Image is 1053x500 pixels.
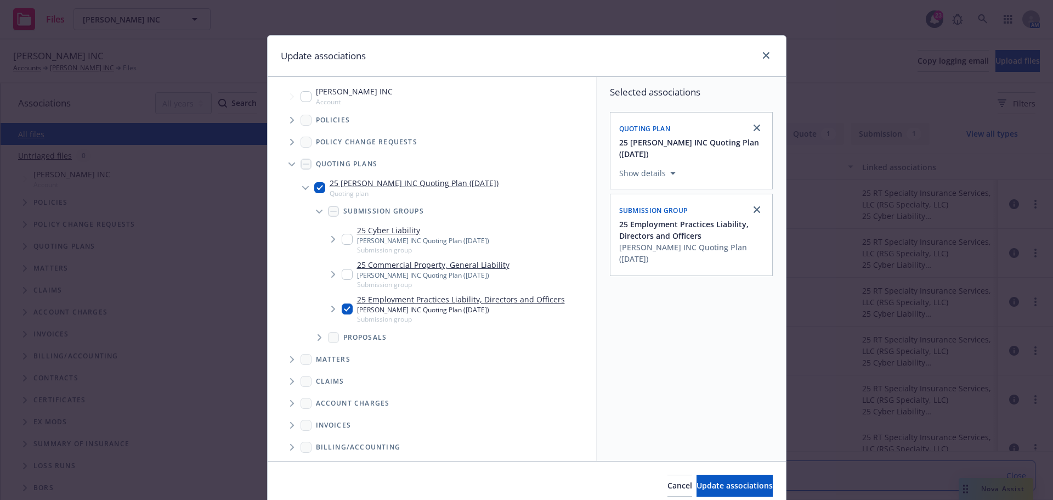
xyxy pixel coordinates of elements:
a: 25 [PERSON_NAME] INC Quoting Plan ([DATE]) [330,177,499,189]
span: Billing/Accounting [316,444,401,451]
div: [PERSON_NAME] INC Quoting Plan ([DATE]) [357,236,489,245]
button: Update associations [697,475,773,497]
span: Submission group [357,280,509,289]
span: [PERSON_NAME] INC [316,86,393,97]
span: Quoting plan [330,189,499,198]
span: Submission group [357,314,565,324]
h1: Update associations [281,49,366,63]
div: Tree Example [268,83,596,436]
span: Quoting plans [316,161,378,167]
span: Account [316,97,393,106]
span: Proposals [343,334,387,341]
span: Invoices [316,422,352,429]
div: [PERSON_NAME] INC Quoting Plan ([DATE]) [357,271,509,280]
span: Matters [316,356,350,363]
a: close [750,121,763,134]
span: Selected associations [610,86,773,99]
button: Show details [615,167,680,180]
span: Claims [316,378,344,385]
a: 25 Employment Practices Liability, Directors and Officers [357,294,565,305]
button: 25 [PERSON_NAME] INC Quoting Plan ([DATE]) [619,137,766,160]
span: Submission groups [343,208,424,215]
span: Submission group [619,206,688,215]
a: 25 Cyber Liability [357,224,489,236]
span: Policy change requests [316,139,417,145]
span: Account charges [316,400,390,407]
div: [PERSON_NAME] INC Quoting Plan ([DATE]) [619,241,766,265]
a: close [750,203,763,216]
div: [PERSON_NAME] INC Quoting Plan ([DATE]) [357,305,565,314]
span: Submission group [357,245,489,255]
button: 25 Employment Practices Liability, Directors and Officers [619,218,766,241]
button: Cancel [667,475,692,497]
a: close [760,49,773,62]
a: 25 Commercial Property, General Liability [357,259,509,271]
span: Policies [316,117,350,123]
span: Quoting plan [619,124,671,133]
span: Cancel [667,480,692,491]
span: Update associations [697,480,773,491]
